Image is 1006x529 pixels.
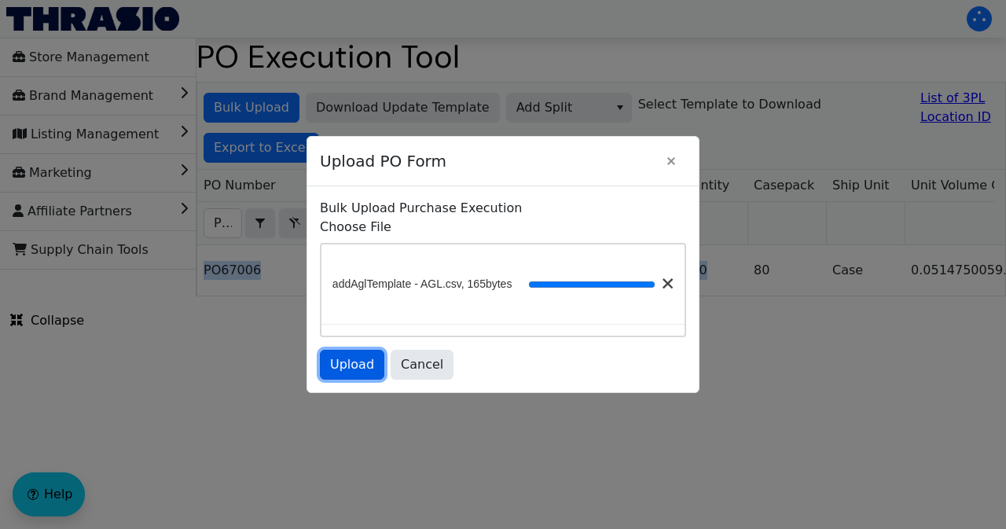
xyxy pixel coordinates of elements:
span: Upload PO Form [320,141,656,181]
button: Close [656,146,686,176]
label: Choose File [320,218,686,237]
button: Cancel [391,350,453,380]
span: Cancel [401,355,443,374]
span: Upload [330,355,374,374]
button: Upload [320,350,384,380]
span: addAglTemplate - AGL.csv, 165bytes [332,276,512,292]
p: Bulk Upload Purchase Execution [320,199,686,218]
